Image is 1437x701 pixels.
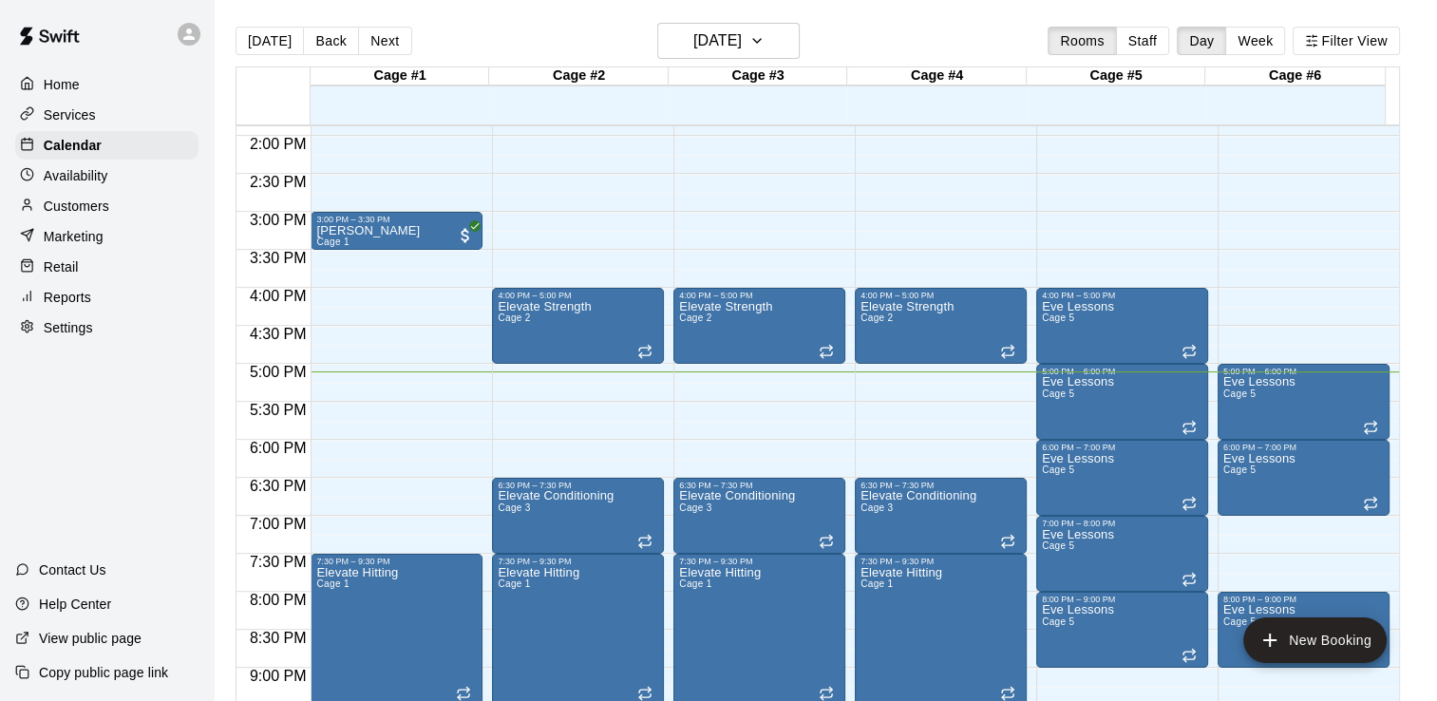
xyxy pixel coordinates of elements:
span: All customers have paid [456,226,475,245]
div: 7:30 PM – 9:30 PM [316,557,477,566]
p: Help Center [39,595,111,614]
span: Recurring event [1363,420,1378,435]
a: Settings [15,313,199,342]
span: 9:00 PM [245,668,312,684]
div: 6:30 PM – 7:30 PM [679,481,840,490]
span: Cage 1 [316,578,349,589]
div: 6:30 PM – 7:30 PM: Elevate Conditioning [855,478,1027,554]
div: 7:30 PM – 9:30 PM [679,557,840,566]
span: Recurring event [1182,648,1197,663]
span: Cage 5 [1223,616,1256,627]
a: Customers [15,192,199,220]
div: 8:00 PM – 9:00 PM [1042,595,1202,604]
div: 5:00 PM – 6:00 PM: Eve Lessons [1218,364,1390,440]
div: Cage #4 [847,67,1026,85]
div: 4:00 PM – 5:00 PM: Elevate Strength [492,288,664,364]
span: Recurring event [1000,344,1015,359]
div: 6:30 PM – 7:30 PM [498,481,658,490]
span: 3:30 PM [245,250,312,266]
div: Cage #3 [669,67,847,85]
div: 6:30 PM – 7:30 PM: Elevate Conditioning [673,478,845,554]
p: Reports [44,288,91,307]
button: Next [358,27,411,55]
button: Day [1177,27,1226,55]
div: 6:30 PM – 7:30 PM: Elevate Conditioning [492,478,664,554]
span: 6:30 PM [245,478,312,494]
span: Cage 3 [498,502,530,513]
div: Cage #2 [489,67,668,85]
button: Rooms [1048,27,1116,55]
div: 4:00 PM – 5:00 PM [679,291,840,300]
div: 6:00 PM – 7:00 PM [1042,443,1202,452]
a: Home [15,70,199,99]
span: 5:00 PM [245,364,312,380]
span: Cage 5 [1042,388,1074,399]
button: Staff [1116,27,1170,55]
div: 6:30 PM – 7:30 PM [860,481,1021,490]
span: Recurring event [819,534,834,549]
div: 6:00 PM – 7:00 PM: Eve Lessons [1218,440,1390,516]
button: Filter View [1293,27,1399,55]
span: 6:00 PM [245,440,312,456]
span: 2:30 PM [245,174,312,190]
a: Availability [15,161,199,190]
div: 7:00 PM – 8:00 PM [1042,519,1202,528]
span: 3:00 PM [245,212,312,228]
span: Cage 5 [1042,616,1074,627]
div: Cage #6 [1205,67,1384,85]
div: 5:00 PM – 6:00 PM [1223,367,1384,376]
span: Recurring event [1182,572,1197,587]
span: Recurring event [1000,534,1015,549]
a: Calendar [15,131,199,160]
div: 3:00 PM – 3:30 PM [316,215,477,224]
p: Services [44,105,96,124]
div: 6:00 PM – 7:00 PM: Eve Lessons [1036,440,1208,516]
span: Cage 5 [1042,464,1074,475]
div: 4:00 PM – 5:00 PM [860,291,1021,300]
a: Services [15,101,199,129]
p: Home [44,75,80,94]
h6: [DATE] [693,28,742,54]
span: Recurring event [1000,686,1015,701]
span: Recurring event [456,686,471,701]
div: 8:00 PM – 9:00 PM: Eve Lessons [1218,592,1390,668]
div: 7:00 PM – 8:00 PM: Eve Lessons [1036,516,1208,592]
button: Week [1225,27,1285,55]
div: 8:00 PM – 9:00 PM: Eve Lessons [1036,592,1208,668]
span: Recurring event [637,686,652,701]
div: 4:00 PM – 5:00 PM [1042,291,1202,300]
div: 4:00 PM – 5:00 PM: Elevate Strength [855,288,1027,364]
div: Reports [15,283,199,312]
span: Recurring event [1182,344,1197,359]
span: Recurring event [1182,496,1197,511]
div: 3:00 PM – 3:30 PM: Glenn Kost [311,212,482,250]
span: Cage 5 [1042,313,1074,323]
span: 7:30 PM [245,554,312,570]
button: [DATE] [236,27,304,55]
div: 6:00 PM – 7:00 PM [1223,443,1384,452]
p: Retail [44,257,79,276]
span: Cage 3 [679,502,711,513]
span: Recurring event [637,534,652,549]
div: Marketing [15,222,199,251]
span: Recurring event [819,686,834,701]
button: add [1243,617,1387,663]
div: 5:00 PM – 6:00 PM: Eve Lessons [1036,364,1208,440]
span: 8:00 PM [245,592,312,608]
span: Cage 3 [860,502,893,513]
button: [DATE] [657,23,800,59]
div: 4:00 PM – 5:00 PM [498,291,658,300]
div: Cage #5 [1027,67,1205,85]
span: 4:00 PM [245,288,312,304]
div: 7:30 PM – 9:30 PM [498,557,658,566]
span: Cage 1 [860,578,893,589]
div: 8:00 PM – 9:00 PM [1223,595,1384,604]
div: Cage #1 [311,67,489,85]
span: Recurring event [1363,496,1378,511]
